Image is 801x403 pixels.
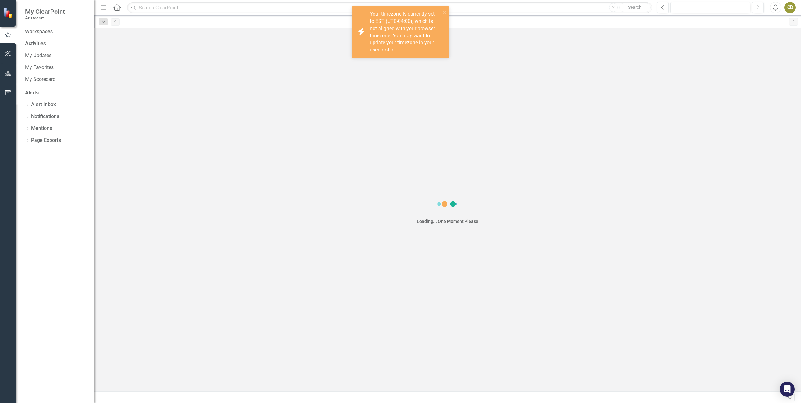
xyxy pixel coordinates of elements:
a: Mentions [31,125,52,132]
a: Notifications [31,113,59,120]
span: Search [628,5,642,10]
a: Page Exports [31,137,61,144]
img: ClearPoint Strategy [3,7,14,18]
div: Activities [25,40,88,47]
div: Alerts [25,89,88,97]
input: Search ClearPoint... [127,2,652,13]
button: close [443,9,447,16]
div: Loading... One Moment Please [417,218,478,224]
button: Search [619,3,651,12]
a: Alert Inbox [31,101,56,108]
button: CD [784,2,796,13]
small: Aristocrat [25,15,65,20]
span: My ClearPoint [25,8,65,15]
div: Your timezone is currently set to EST (UTC-04:00), which is not aligned with your browser timezon... [370,11,441,54]
div: Open Intercom Messenger [780,382,795,397]
a: My Scorecard [25,76,88,83]
a: My Favorites [25,64,88,71]
div: Workspaces [25,28,53,35]
a: My Updates [25,52,88,59]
